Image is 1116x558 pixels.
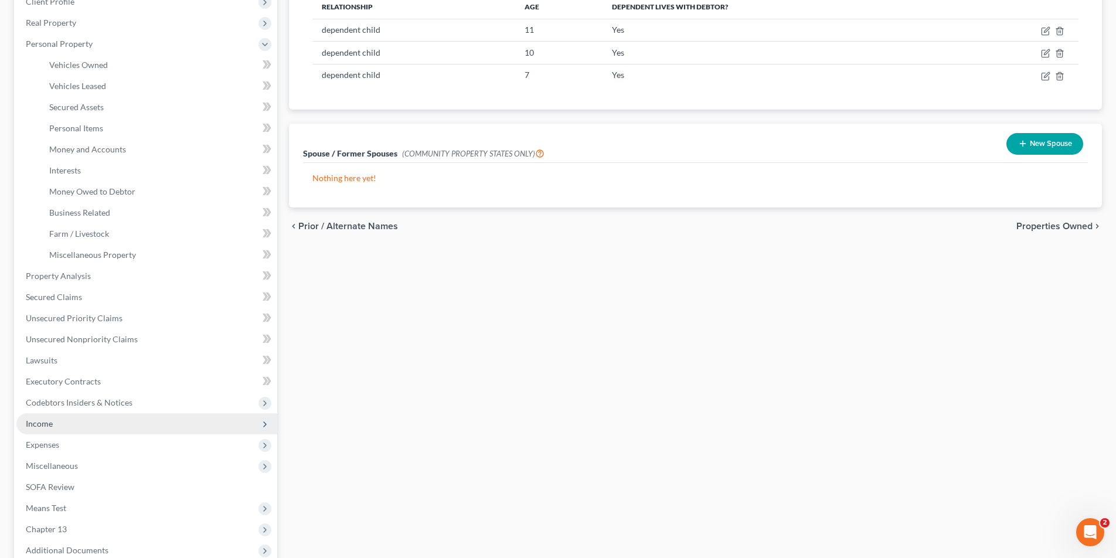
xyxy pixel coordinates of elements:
[26,503,66,513] span: Means Test
[298,222,398,231] span: Prior / Alternate Names
[1100,518,1110,528] span: 2
[603,64,955,86] td: Yes
[312,42,515,64] td: dependent child
[16,266,277,287] a: Property Analysis
[1016,222,1102,231] button: Properties Owned chevron_right
[26,524,67,534] span: Chapter 13
[40,160,277,181] a: Interests
[16,477,277,498] a: SOFA Review
[16,329,277,350] a: Unsecured Nonpriority Claims
[49,186,135,196] span: Money Owed to Debtor
[515,64,603,86] td: 7
[40,223,277,244] a: Farm / Livestock
[40,244,277,266] a: Miscellaneous Property
[49,250,136,260] span: Miscellaneous Property
[26,376,101,386] span: Executory Contracts
[26,39,93,49] span: Personal Property
[312,19,515,41] td: dependent child
[40,118,277,139] a: Personal Items
[1016,222,1093,231] span: Properties Owned
[26,313,123,323] span: Unsecured Priority Claims
[26,355,57,365] span: Lawsuits
[603,19,955,41] td: Yes
[40,97,277,118] a: Secured Assets
[40,181,277,202] a: Money Owed to Debtor
[49,60,108,70] span: Vehicles Owned
[1076,518,1104,546] iframe: Intercom live chat
[49,165,81,175] span: Interests
[303,148,397,158] span: Spouse / Former Spouses
[26,440,59,450] span: Expenses
[40,139,277,160] a: Money and Accounts
[49,207,110,217] span: Business Related
[16,371,277,392] a: Executory Contracts
[16,350,277,371] a: Lawsuits
[515,42,603,64] td: 10
[49,81,106,91] span: Vehicles Leased
[26,545,108,555] span: Additional Documents
[26,334,138,344] span: Unsecured Nonpriority Claims
[515,19,603,41] td: 11
[1093,222,1102,231] i: chevron_right
[40,202,277,223] a: Business Related
[289,222,398,231] button: chevron_left Prior / Alternate Names
[49,144,126,154] span: Money and Accounts
[49,123,103,133] span: Personal Items
[26,271,91,281] span: Property Analysis
[26,18,76,28] span: Real Property
[49,102,104,112] span: Secured Assets
[26,461,78,471] span: Miscellaneous
[40,76,277,97] a: Vehicles Leased
[26,397,132,407] span: Codebtors Insiders & Notices
[16,308,277,329] a: Unsecured Priority Claims
[312,172,1078,184] p: Nothing here yet!
[40,55,277,76] a: Vehicles Owned
[289,222,298,231] i: chevron_left
[49,229,109,239] span: Farm / Livestock
[16,287,277,308] a: Secured Claims
[312,64,515,86] td: dependent child
[1006,133,1083,155] button: New Spouse
[402,149,545,158] span: (COMMUNITY PROPERTY STATES ONLY)
[26,482,74,492] span: SOFA Review
[26,292,82,302] span: Secured Claims
[603,42,955,64] td: Yes
[26,418,53,428] span: Income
